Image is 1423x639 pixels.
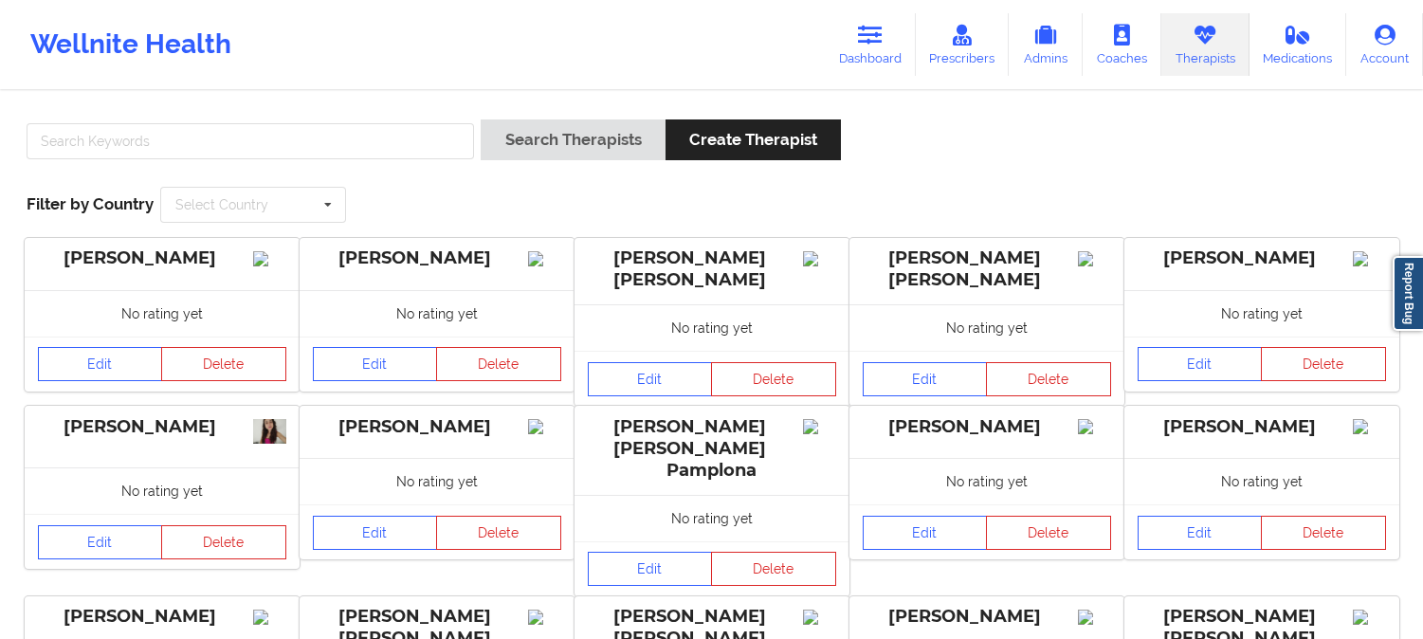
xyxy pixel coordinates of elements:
[27,194,154,213] span: Filter by Country
[481,119,665,160] button: Search Therapists
[1353,251,1386,266] img: Image%2Fplaceholer-image.png
[1078,419,1111,434] img: Image%2Fplaceholer-image.png
[528,251,561,266] img: Image%2Fplaceholer-image.png
[588,247,836,291] div: [PERSON_NAME] [PERSON_NAME]
[1124,290,1399,337] div: No rating yet
[711,362,836,396] button: Delete
[1161,13,1250,76] a: Therapists
[803,251,836,266] img: Image%2Fplaceholer-image.png
[803,419,836,434] img: Image%2Fplaceholer-image.png
[1346,13,1423,76] a: Account
[1009,13,1083,76] a: Admins
[436,347,561,381] button: Delete
[38,416,286,438] div: [PERSON_NAME]
[38,247,286,269] div: [PERSON_NAME]
[666,119,841,160] button: Create Therapist
[1078,610,1111,625] img: Image%2Fplaceholer-image.png
[916,13,1010,76] a: Prescribers
[528,610,561,625] img: Image%2Fplaceholer-image.png
[1353,419,1386,434] img: Image%2Fplaceholer-image.png
[575,495,849,541] div: No rating yet
[38,606,286,628] div: [PERSON_NAME]
[528,419,561,434] img: Image%2Fplaceholer-image.png
[1353,610,1386,625] img: Image%2Fplaceholer-image.png
[711,552,836,586] button: Delete
[1124,458,1399,504] div: No rating yet
[313,416,561,438] div: [PERSON_NAME]
[863,247,1111,291] div: [PERSON_NAME] [PERSON_NAME]
[161,525,286,559] button: Delete
[1138,347,1263,381] a: Edit
[1083,13,1161,76] a: Coaches
[38,347,163,381] a: Edit
[300,290,575,337] div: No rating yet
[313,516,438,550] a: Edit
[1138,516,1263,550] a: Edit
[986,516,1111,550] button: Delete
[1138,247,1386,269] div: [PERSON_NAME]
[27,123,474,159] input: Search Keywords
[849,304,1124,351] div: No rating yet
[25,290,300,337] div: No rating yet
[1078,251,1111,266] img: Image%2Fplaceholer-image.png
[1261,347,1386,381] button: Delete
[253,251,286,266] img: Image%2Fplaceholer-image.png
[575,304,849,351] div: No rating yet
[436,516,561,550] button: Delete
[986,362,1111,396] button: Delete
[300,458,575,504] div: No rating yet
[863,516,988,550] a: Edit
[1261,516,1386,550] button: Delete
[253,610,286,625] img: Image%2Fplaceholer-image.png
[588,552,713,586] a: Edit
[38,525,163,559] a: Edit
[849,458,1124,504] div: No rating yet
[175,198,268,211] div: Select Country
[825,13,916,76] a: Dashboard
[588,416,836,482] div: [PERSON_NAME] [PERSON_NAME] Pamplona
[1138,416,1386,438] div: [PERSON_NAME]
[1250,13,1347,76] a: Medications
[313,247,561,269] div: [PERSON_NAME]
[313,347,438,381] a: Edit
[161,347,286,381] button: Delete
[1393,256,1423,331] a: Report Bug
[25,467,300,514] div: No rating yet
[588,362,713,396] a: Edit
[253,419,286,444] img: eaf798f4-2137-4a9b-bf96-19f25671d6d9_4c72922f-97f5-4be0-8448-9f790a002a0dfoto_de_perfil.jpg
[803,610,836,625] img: Image%2Fplaceholer-image.png
[863,606,1111,628] div: [PERSON_NAME]
[863,416,1111,438] div: [PERSON_NAME]
[863,362,988,396] a: Edit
